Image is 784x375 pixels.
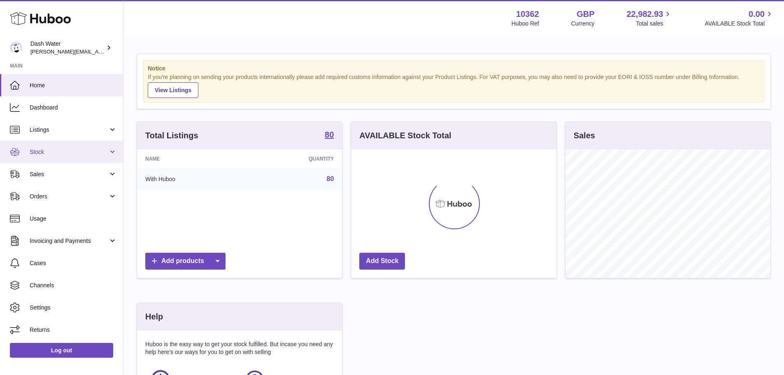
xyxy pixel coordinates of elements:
[148,82,198,98] a: View Listings
[30,48,165,55] span: [PERSON_NAME][EMAIL_ADDRESS][DOMAIN_NAME]
[325,130,334,140] a: 80
[30,170,108,178] span: Sales
[359,130,451,141] h3: AVAILABLE Stock Total
[30,193,108,200] span: Orders
[626,9,672,28] a: 22,982.93 Total sales
[137,168,245,190] td: With Huboo
[30,148,108,156] span: Stock
[30,282,117,289] span: Channels
[148,65,760,72] strong: Notice
[30,126,108,134] span: Listings
[577,9,594,20] strong: GBP
[145,311,163,322] h3: Help
[30,82,117,89] span: Home
[626,9,663,20] span: 22,982.93
[705,9,774,28] a: 0.00 AVAILABLE Stock Total
[516,9,539,20] strong: 10362
[327,175,334,182] a: 80
[574,130,595,141] h3: Sales
[636,20,672,28] span: Total sales
[705,20,774,28] span: AVAILABLE Stock Total
[145,130,198,141] h3: Total Listings
[512,20,539,28] div: Huboo Ref
[359,253,405,270] a: Add Stock
[145,340,334,356] p: Huboo is the easy way to get your stock fulfilled. But incase you need any help here's our ways f...
[137,149,245,168] th: Name
[30,237,108,245] span: Invoicing and Payments
[245,149,342,168] th: Quantity
[571,20,595,28] div: Currency
[10,42,22,54] img: james@dash-water.com
[325,130,334,139] strong: 80
[148,73,760,98] div: If you're planning on sending your products internationally please add required customs informati...
[10,343,113,358] a: Log out
[30,259,117,267] span: Cases
[30,104,117,112] span: Dashboard
[30,304,117,312] span: Settings
[30,215,117,223] span: Usage
[749,9,765,20] span: 0.00
[145,253,226,270] a: Add products
[30,326,117,334] span: Returns
[30,40,105,56] div: Dash Water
